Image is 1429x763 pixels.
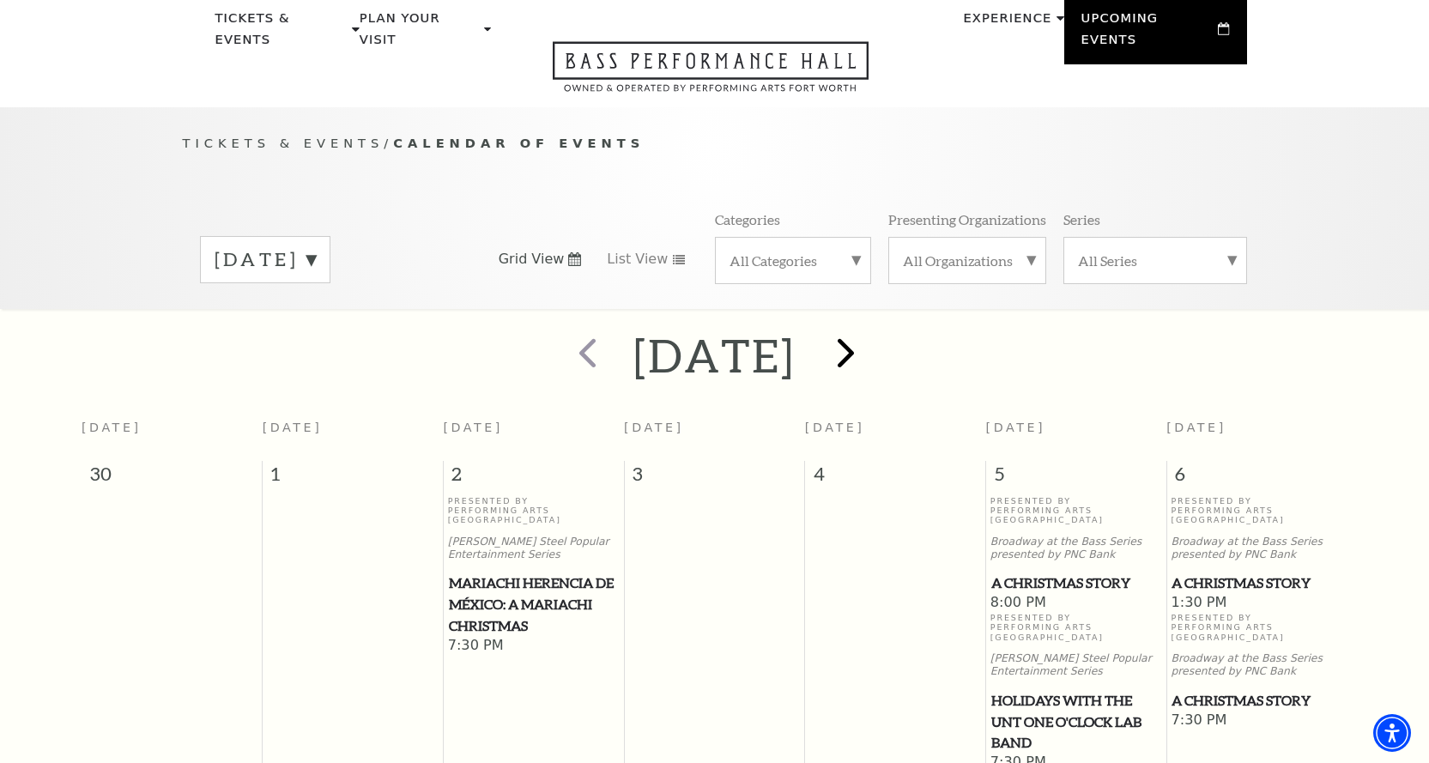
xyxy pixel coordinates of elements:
p: Experience [963,8,1051,39]
p: Plan Your Visit [360,8,480,60]
span: [DATE] [1166,421,1226,434]
span: Calendar of Events [393,136,645,150]
span: [DATE] [986,421,1046,434]
p: Presented By Performing Arts [GEOGRAPHIC_DATA] [1171,613,1343,642]
span: [DATE] [82,421,142,434]
span: 4 [805,461,985,495]
span: 1:30 PM [1171,594,1343,613]
span: [DATE] [805,421,865,434]
span: Grid View [499,250,565,269]
span: 6 [1167,461,1347,495]
p: Presented By Performing Arts [GEOGRAPHIC_DATA] [990,496,1162,525]
a: A Christmas Story [1171,690,1343,712]
p: [PERSON_NAME] Steel Popular Entertainment Series [448,536,620,561]
p: [PERSON_NAME] Steel Popular Entertainment Series [990,652,1162,678]
span: 30 [82,461,262,495]
p: Broadway at the Bass Series presented by PNC Bank [990,536,1162,561]
p: Tickets & Events [215,8,348,60]
span: 5 [986,461,1166,495]
div: Accessibility Menu [1373,714,1411,752]
span: A Christmas Story [1172,572,1342,594]
span: Tickets & Events [183,136,384,150]
span: 8:00 PM [990,594,1162,613]
span: Mariachi Herencia de México: A Mariachi Christmas [449,572,619,636]
p: Presented By Performing Arts [GEOGRAPHIC_DATA] [990,613,1162,642]
label: All Categories [730,251,857,269]
p: Categories [715,210,780,228]
span: Holidays with the UNT One O'Clock Lab Band [991,690,1161,754]
p: Broadway at the Bass Series presented by PNC Bank [1171,652,1343,678]
p: Presenting Organizations [888,210,1046,228]
a: A Christmas Story [1171,572,1343,594]
p: Presented By Performing Arts [GEOGRAPHIC_DATA] [448,496,620,525]
span: 7:30 PM [448,637,620,656]
label: All Organizations [903,251,1032,269]
span: [DATE] [443,421,503,434]
span: 7:30 PM [1171,712,1343,730]
span: A Christmas Story [1172,690,1342,712]
h2: [DATE] [633,328,796,383]
label: [DATE] [215,246,316,273]
span: 2 [444,461,624,495]
span: List View [607,250,668,269]
span: A Christmas Story [991,572,1161,594]
label: All Series [1078,251,1232,269]
a: Mariachi Herencia de México: A Mariachi Christmas [448,572,620,636]
span: 1 [263,461,443,495]
p: Series [1063,210,1100,228]
a: Holidays with the UNT One O'Clock Lab Band [990,690,1162,754]
span: [DATE] [263,421,323,434]
span: 3 [625,461,805,495]
p: Upcoming Events [1081,8,1214,60]
p: / [183,133,1247,154]
a: Open this option [491,41,930,107]
button: prev [554,325,617,386]
button: next [812,325,875,386]
span: [DATE] [624,421,684,434]
a: A Christmas Story [990,572,1162,594]
p: Presented By Performing Arts [GEOGRAPHIC_DATA] [1171,496,1343,525]
p: Broadway at the Bass Series presented by PNC Bank [1171,536,1343,561]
